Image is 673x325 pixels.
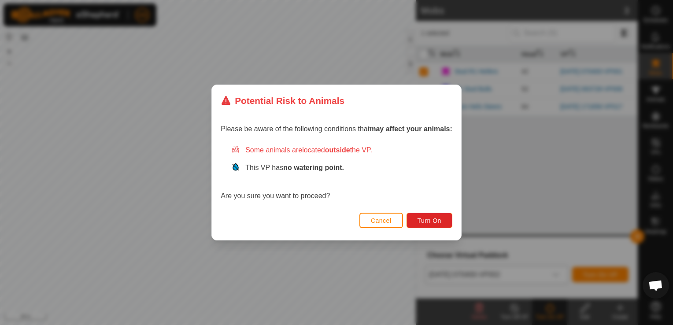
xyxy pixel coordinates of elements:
[221,125,452,133] span: Please be aware of the following conditions that
[407,213,452,228] button: Turn On
[231,145,452,155] div: Some animals are
[325,146,350,154] strong: outside
[418,217,441,224] span: Turn On
[643,272,669,299] a: Open chat
[283,164,344,171] strong: no watering point.
[221,145,452,201] div: Are you sure you want to proceed?
[370,125,452,133] strong: may affect your animals:
[359,213,403,228] button: Cancel
[221,94,344,107] div: Potential Risk to Animals
[371,217,392,224] span: Cancel
[302,146,372,154] span: located the VP.
[245,164,344,171] span: This VP has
